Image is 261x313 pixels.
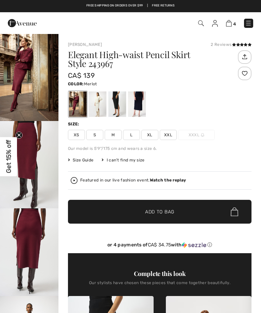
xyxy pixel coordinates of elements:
button: Close teaser [16,132,22,138]
span: | [147,3,148,8]
img: Watch the replay [71,177,77,184]
div: Merlot [69,91,87,117]
a: Free Returns [152,3,175,8]
a: 4 [226,20,236,27]
div: I can't find my size [102,157,144,163]
span: XXXL [178,130,215,140]
div: Size: [68,121,81,127]
span: CA$ 34.75 [148,242,171,248]
span: M [105,130,122,140]
span: CA$ 139 [68,71,95,80]
span: Merlot [84,82,97,86]
span: L [123,130,140,140]
span: Add to Bag [145,208,174,215]
span: Size Guide [68,157,93,163]
div: 2 Reviews [211,41,251,48]
div: Featured in our live fashion event. [80,178,186,182]
span: 4 [233,21,236,27]
div: Winter White [89,91,106,117]
span: XS [68,130,85,140]
span: XXL [160,130,177,140]
span: S [86,130,103,140]
img: Bag.svg [231,207,238,216]
img: Shopping Bag [226,20,232,27]
img: Share [239,51,250,63]
button: Add to Bag [68,200,251,224]
div: Black [108,91,126,117]
img: Sezzle [182,242,206,248]
div: Midnight Blue [128,91,146,117]
span: XL [141,130,158,140]
div: Our model is 5'9"/175 cm and wears a size 6. [68,145,251,152]
img: My Info [212,20,218,27]
a: 1ère Avenue [8,20,37,26]
div: Our stylists have chosen these pieces that come together beautifully. [68,280,251,291]
img: 1ère Avenue [8,16,37,30]
img: Menu [245,20,252,27]
span: Color: [68,82,84,86]
img: ring-m.svg [201,133,204,137]
div: or 4 payments ofCA$ 34.75withSezzle Click to learn more about Sezzle [68,242,251,250]
h1: Elegant High-waist Pencil Skirt Style 243967 [68,50,236,68]
span: Get 15% off [5,140,13,173]
strong: Watch the replay [150,178,186,182]
a: Free shipping on orders over $99 [86,3,143,8]
div: Complete this look [68,269,251,278]
a: [PERSON_NAME] [68,42,102,47]
div: or 4 payments of with [68,242,251,248]
img: Search [198,20,204,26]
